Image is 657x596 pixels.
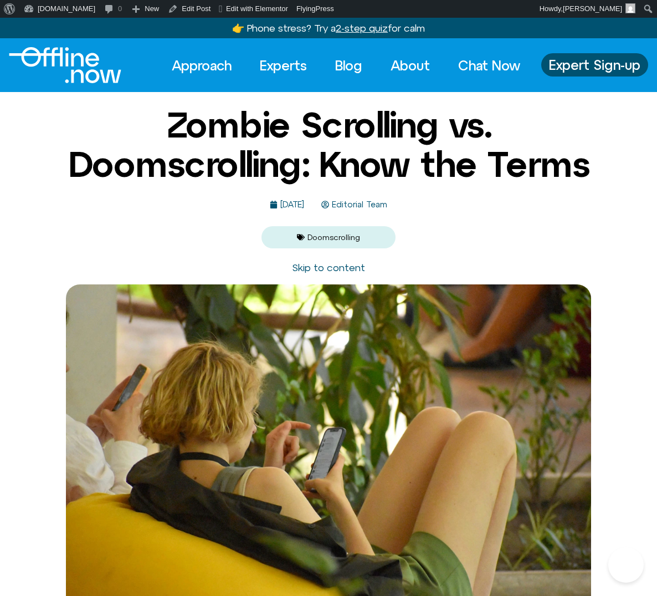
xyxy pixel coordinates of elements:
[162,53,530,78] nav: Menu
[9,47,121,83] img: offline.now
[60,105,597,184] h1: Zombie Scrolling vs. Doomscrolling: Know the Terms
[280,200,304,209] time: [DATE]
[292,262,365,273] a: Skip to content
[162,53,242,78] a: Approach
[381,53,440,78] a: About
[448,53,530,78] a: Chat Now
[9,47,101,83] div: Logo
[307,233,360,242] a: Doomscrolling
[321,200,387,210] a: Editorial Team
[336,22,388,34] u: 2-step quiz
[270,200,304,210] a: [DATE]
[232,22,425,34] a: 👉 Phone stress? Try a2-step quizfor calm
[250,53,317,78] a: Experts
[549,58,640,72] span: Expert Sign-up
[329,200,387,210] span: Editorial Team
[226,4,288,13] span: Edit with Elementor
[563,4,622,13] span: [PERSON_NAME]
[608,547,644,583] iframe: Botpress
[541,53,648,77] a: Expert Sign-up
[325,53,372,78] a: Blog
